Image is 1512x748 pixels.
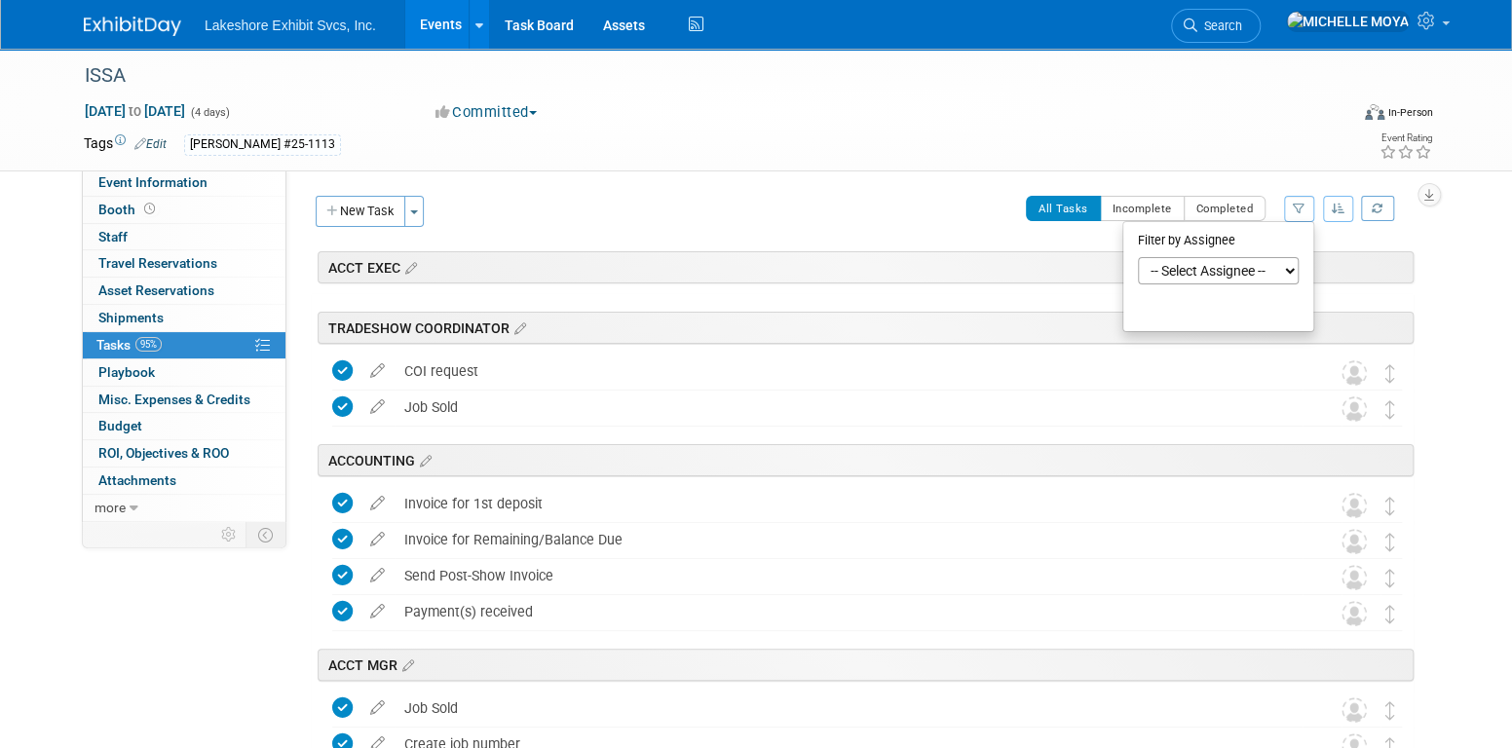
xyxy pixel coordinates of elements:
[1342,396,1367,422] img: Unassigned
[1138,227,1299,257] div: Filter by Assignee
[1385,364,1395,383] i: Move task
[1387,105,1433,120] div: In-Person
[1385,605,1395,623] i: Move task
[318,649,1414,681] div: ACCT MGR
[1342,493,1367,518] img: Unassigned
[83,250,285,277] a: Travel Reservations
[78,58,1318,93] div: ISSA
[429,102,545,123] button: Committed
[1385,569,1395,587] i: Move task
[1026,196,1101,221] button: All Tasks
[246,522,286,547] td: Toggle Event Tabs
[360,531,395,548] a: edit
[84,17,181,36] img: ExhibitDay
[1184,196,1266,221] button: Completed
[140,202,159,216] span: Booth not reserved yet
[1342,360,1367,386] img: Unassigned
[1385,533,1395,551] i: Move task
[83,495,285,521] a: more
[83,197,285,223] a: Booth
[83,387,285,413] a: Misc. Expenses & Credits
[318,444,1414,476] div: ACCOUNTING
[83,413,285,439] a: Budget
[395,355,1303,388] div: COI request
[1385,400,1395,419] i: Move task
[98,472,176,488] span: Attachments
[212,522,246,547] td: Personalize Event Tab Strip
[98,255,217,271] span: Travel Reservations
[83,278,285,304] a: Asset Reservations
[135,337,162,352] span: 95%
[98,282,214,298] span: Asset Reservations
[395,487,1303,520] div: Invoice for 1st deposit
[360,699,395,717] a: edit
[1385,701,1395,720] i: Move task
[83,169,285,196] a: Event Information
[510,318,526,337] a: Edit sections
[134,137,167,151] a: Edit
[316,196,405,227] button: New Task
[360,362,395,380] a: edit
[84,102,186,120] span: [DATE] [DATE]
[83,359,285,386] a: Playbook
[1365,104,1384,120] img: Format-Inperson.png
[1380,133,1432,143] div: Event Rating
[395,595,1303,628] div: Payment(s) received
[98,392,250,407] span: Misc. Expenses & Credits
[360,567,395,584] a: edit
[1385,497,1395,515] i: Move task
[83,224,285,250] a: Staff
[397,654,414,674] a: Edit sections
[395,559,1303,592] div: Send Post-Show Invoice
[96,337,162,353] span: Tasks
[1342,529,1367,554] img: Unassigned
[205,18,376,33] span: Lakeshore Exhibit Svcs, Inc.
[318,251,1414,283] div: ACCT EXEC
[395,391,1303,424] div: Job Sold
[83,305,285,331] a: Shipments
[360,603,395,620] a: edit
[1171,9,1261,43] a: Search
[84,133,167,156] td: Tags
[1342,565,1367,590] img: Unassigned
[98,310,164,325] span: Shipments
[360,495,395,512] a: edit
[98,202,159,217] span: Booth
[400,257,417,277] a: Edit sections
[1100,196,1185,221] button: Incomplete
[98,364,155,380] span: Playbook
[395,692,1303,725] div: Job Sold
[360,398,395,416] a: edit
[98,229,128,244] span: Staff
[98,445,229,461] span: ROI, Objectives & ROO
[184,134,341,155] div: [PERSON_NAME] #25-1113
[98,174,208,190] span: Event Information
[415,450,432,469] a: Edit sections
[94,500,126,515] span: more
[1286,11,1410,32] img: MICHELLE MOYA
[98,418,142,433] span: Budget
[395,523,1303,556] div: Invoice for Remaining/Balance Due
[83,332,285,358] a: Tasks95%
[83,440,285,467] a: ROI, Objectives & ROO
[1197,19,1242,33] span: Search
[1342,697,1367,723] img: Unassigned
[126,103,144,119] span: to
[189,106,230,119] span: (4 days)
[1342,601,1367,626] img: Unassigned
[1232,101,1433,131] div: Event Format
[1361,196,1394,221] a: Refresh
[318,312,1414,344] div: TRADESHOW COORDINATOR
[83,467,285,494] a: Attachments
